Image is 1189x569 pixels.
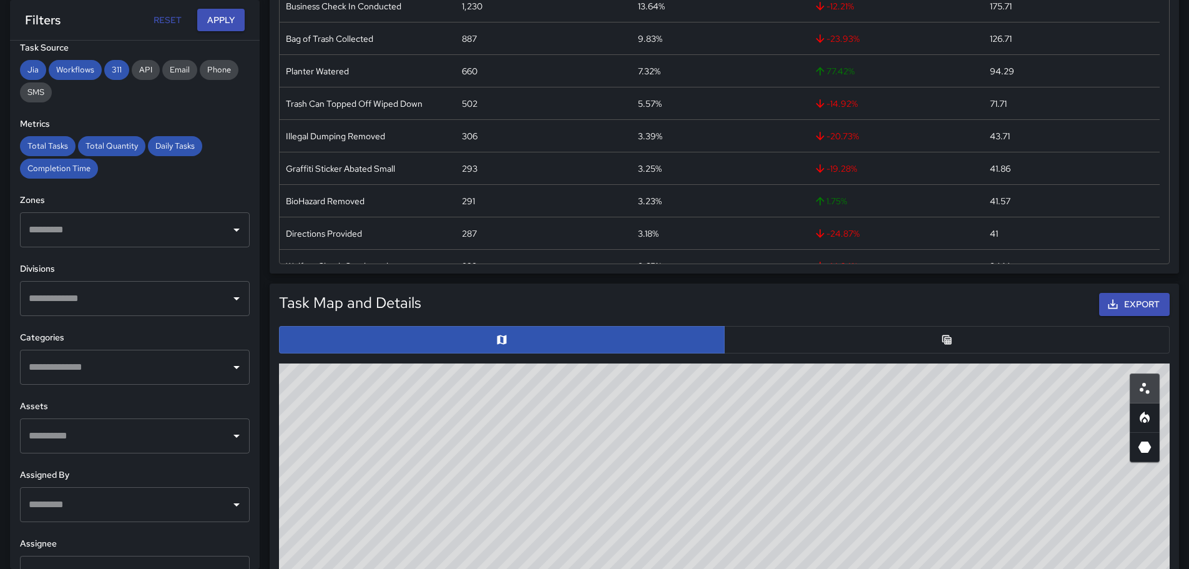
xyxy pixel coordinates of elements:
[286,65,349,77] div: Planter Watered
[279,326,725,354] button: Map
[162,60,197,80] div: Email
[990,162,1010,175] div: 41.86
[1099,293,1170,316] button: Export
[462,195,475,207] div: 291
[20,82,52,102] div: SMS
[941,334,953,346] svg: Table
[200,64,238,75] span: Phone
[638,97,662,110] div: 5.57%
[78,141,145,151] span: Total Quantity
[197,9,245,32] button: Apply
[228,496,245,513] button: Open
[814,195,847,207] span: 1.75 %
[104,60,129,80] div: 311
[286,227,362,240] div: Directions Provided
[228,359,245,376] button: Open
[49,64,102,75] span: Workflows
[132,64,160,75] span: API
[162,64,197,75] span: Email
[638,65,660,77] div: 7.32%
[1130,374,1160,403] button: Scatterplot
[990,227,998,240] div: 41
[1137,381,1152,396] svg: Scatterplot
[462,227,477,240] div: 287
[638,130,662,142] div: 3.39%
[286,97,423,110] div: Trash Can Topped Off Wiped Down
[20,331,250,345] h6: Categories
[228,427,245,445] button: Open
[20,163,98,174] span: Completion Time
[132,60,160,80] div: API
[462,32,477,45] div: 887
[279,293,421,313] h5: Task Map and Details
[1137,410,1152,425] svg: Heatmap
[990,97,1007,110] div: 71.71
[20,262,250,276] h6: Divisions
[814,32,859,45] span: -23.93 %
[20,194,250,207] h6: Zones
[1130,432,1160,462] button: 3D Heatmap
[990,195,1010,207] div: 41.57
[814,227,859,240] span: -24.87 %
[496,334,508,346] svg: Map
[20,87,52,97] span: SMS
[638,260,662,272] div: 2.65%
[1137,440,1152,455] svg: 3D Heatmap
[104,64,129,75] span: 311
[20,41,250,55] h6: Task Source
[20,136,76,156] div: Total Tasks
[814,260,858,272] span: -14.34 %
[638,195,662,207] div: 3.23%
[20,64,46,75] span: Jia
[20,141,76,151] span: Total Tasks
[814,130,859,142] span: -20.73 %
[462,130,477,142] div: 306
[20,468,250,482] h6: Assigned By
[990,130,1010,142] div: 43.71
[20,117,250,131] h6: Metrics
[20,60,46,80] div: Jia
[814,65,854,77] span: 77.42 %
[25,10,61,30] h6: Filters
[148,136,202,156] div: Daily Tasks
[286,162,395,175] div: Graffiti Sticker Abated Small
[78,136,145,156] div: Total Quantity
[462,97,477,110] div: 502
[20,537,250,551] h6: Assignee
[724,326,1170,354] button: Table
[228,290,245,307] button: Open
[148,141,202,151] span: Daily Tasks
[990,32,1012,45] div: 126.71
[228,221,245,239] button: Open
[147,9,187,32] button: Reset
[286,130,385,142] div: Illegal Dumping Removed
[638,162,662,175] div: 3.25%
[462,65,477,77] div: 660
[638,227,658,240] div: 3.18%
[286,260,388,272] div: Welfare Check Conducted
[20,400,250,413] h6: Assets
[990,260,1010,272] div: 34.14
[1130,403,1160,433] button: Heatmap
[20,159,98,179] div: Completion Time
[462,260,477,272] div: 239
[462,162,477,175] div: 293
[814,162,857,175] span: -19.28 %
[286,195,365,207] div: BioHazard Removed
[638,32,662,45] div: 9.83%
[990,65,1014,77] div: 94.29
[49,60,102,80] div: Workflows
[200,60,238,80] div: Phone
[286,32,373,45] div: Bag of Trash Collected
[814,97,858,110] span: -14.92 %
